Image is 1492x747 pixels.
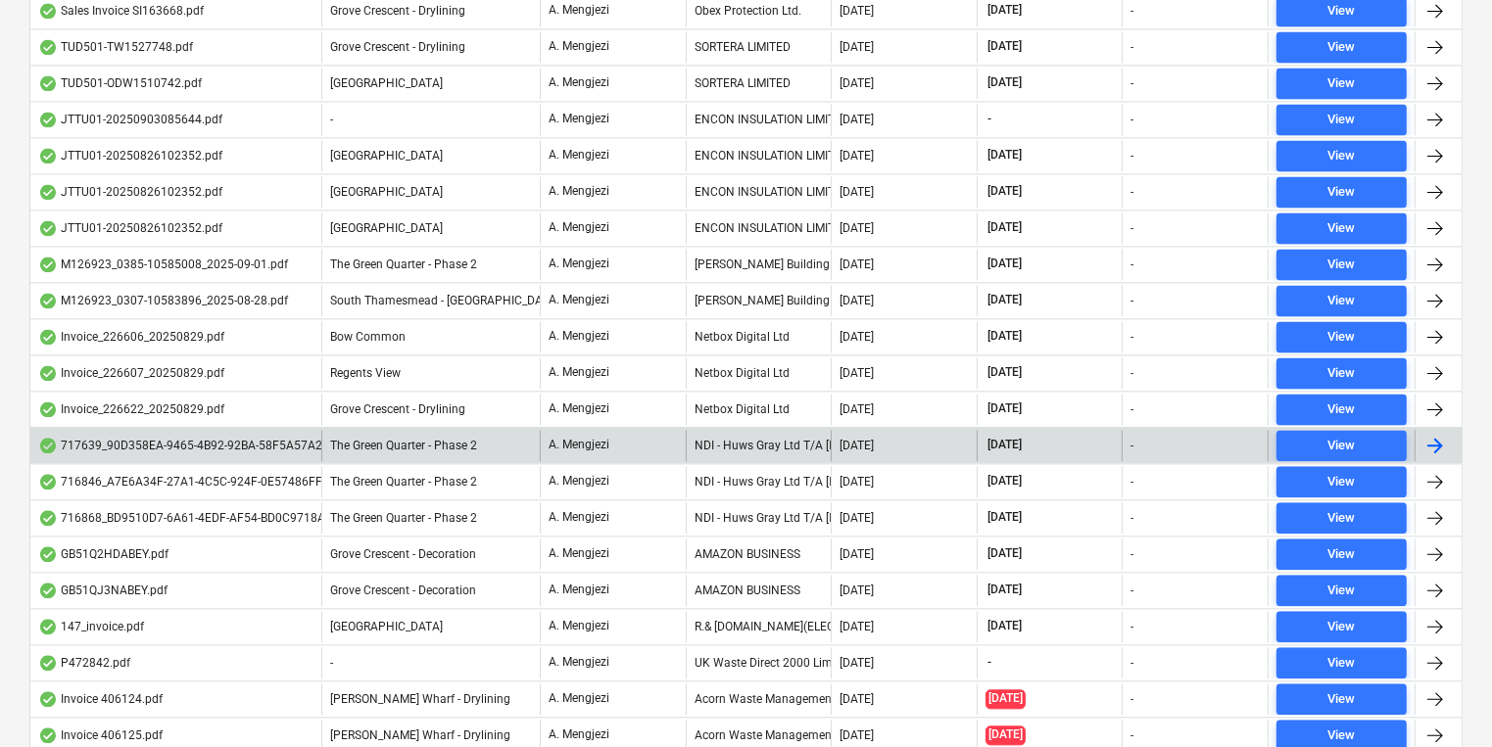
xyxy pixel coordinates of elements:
[330,149,443,163] span: Camden Goods Yard
[1328,36,1356,59] div: View
[986,689,1026,708] span: [DATE]
[840,76,874,90] div: [DATE]
[686,538,832,570] div: AMAZON BUSINESS
[1131,294,1133,307] div: -
[686,647,832,678] div: UK Waste Direct 2000 Limited,
[840,40,874,54] div: [DATE]
[330,294,559,307] span: South Thamesmead - Soffits
[330,40,465,54] span: Grove Crescent - Drylining
[330,728,510,742] span: Montgomery's Wharf - Drylining
[38,148,58,163] div: OCR finished
[1276,321,1407,352] button: View
[549,690,609,707] p: A. Mengjezi
[986,2,1024,19] span: [DATE]
[38,510,58,526] div: OCR finished
[38,583,168,598] div: GB51QJ3NABEY.pdf
[986,292,1024,308] span: [DATE]
[330,547,476,561] span: Grove Crescent - Decoration
[1131,113,1133,126] div: -
[1131,330,1133,344] div: -
[38,546,58,562] div: OCR finished
[840,330,874,344] div: [DATE]
[1276,31,1407,63] button: View
[38,474,58,490] div: OCR finished
[986,437,1024,453] span: [DATE]
[330,584,476,597] span: Grove Crescent - Decoration
[1276,357,1407,389] button: View
[1276,212,1407,244] button: View
[1328,326,1356,349] div: View
[549,74,609,91] p: A. Mengjezi
[686,140,832,171] div: ENCON INSULATION LIMITED
[1131,620,1133,633] div: -
[330,4,465,18] span: Grove Crescent - Drylining
[38,184,58,200] div: OCR finished
[1131,511,1133,525] div: -
[1328,435,1356,457] div: View
[330,185,443,199] span: Camden Goods Yard
[1328,290,1356,312] div: View
[38,438,368,453] div: 717639_90D358EA-9465-4B92-92BA-58F5A57A2733.PDF
[330,113,333,126] span: -
[1131,76,1133,90] div: -
[38,3,204,19] div: Sales Invoice SI163668.pdf
[686,466,832,497] div: NDI - Huws Gray Ltd T/A [PERSON_NAME]
[38,329,58,345] div: OCR finished
[38,329,224,345] div: Invoice_226606_20250829.pdf
[1276,466,1407,497] button: View
[1328,217,1356,240] div: View
[1131,402,1133,416] div: -
[1276,538,1407,570] button: View
[38,655,130,671] div: P472842.pdf
[1328,254,1356,276] div: View
[38,220,222,236] div: JTTU01-20250826102352.pdf
[686,285,832,316] div: [PERSON_NAME] Building Materials UK Limited t/a Minster
[330,76,443,90] span: Camden Goods Yard
[1131,366,1133,380] div: -
[549,364,609,381] p: A. Mengjezi
[330,257,477,271] span: The Green Quarter - Phase 2
[38,293,58,308] div: OCR finished
[1276,430,1407,461] button: View
[986,725,1026,744] span: [DATE]
[38,583,58,598] div: OCR finished
[330,330,406,344] span: Bow Common
[330,366,401,380] span: Regents View
[840,439,874,452] div: [DATE]
[38,691,58,707] div: OCR finished
[549,256,609,272] p: A. Mengjezi
[38,727,58,743] div: OCR finished
[840,366,874,380] div: [DATE]
[1328,507,1356,530] div: View
[1276,683,1407,715] button: View
[38,148,222,163] div: JTTU01-20250826102352.pdf
[840,257,874,271] div: [DATE]
[1394,653,1492,747] div: Chat Widget
[840,692,874,706] div: [DATE]
[330,620,443,633] span: Camden Goods Yard
[840,656,874,670] div: [DATE]
[686,212,832,244] div: ENCON INSULATION LIMITED
[1131,257,1133,271] div: -
[840,149,874,163] div: [DATE]
[38,293,288,308] div: M126923_0307-10583896_2025-08-28.pdf
[686,104,832,135] div: ENCON INSULATION LIMITED
[1276,176,1407,208] button: View
[1276,140,1407,171] button: View
[1328,145,1356,167] div: View
[549,400,609,417] p: A. Mengjezi
[1328,652,1356,675] div: View
[840,221,874,235] div: [DATE]
[1276,104,1407,135] button: View
[549,473,609,490] p: A. Mengjezi
[330,511,477,525] span: The Green Quarter - Phase 2
[686,611,832,642] div: R.& [DOMAIN_NAME](ELECTRICAL WHOLESALERS)LIMITED
[549,509,609,526] p: A. Mengjezi
[686,321,832,352] div: Netbox Digital Ltd
[1328,109,1356,131] div: View
[330,402,465,416] span: Grove Crescent - Drylining
[38,257,288,272] div: M126923_0385-10585008_2025-09-01.pdf
[986,545,1024,562] span: [DATE]
[840,185,874,199] div: [DATE]
[986,654,993,671] span: -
